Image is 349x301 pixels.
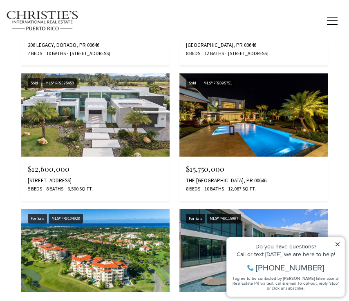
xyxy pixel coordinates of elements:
span: 8 Beds [186,186,200,193]
div: For Sale [28,214,47,224]
div: Sold [28,78,41,89]
div: [GEOGRAPHIC_DATA], PR 00646 [186,42,321,49]
img: Christie's International Real Estate text transparent background [6,11,79,31]
span: 12 Baths [202,50,224,57]
div: Do you have questions? [9,18,118,24]
img: Sold [21,73,170,157]
span: 10 Baths [202,186,224,193]
img: For Sale [179,209,328,292]
div: MLS® PR9095751 [201,78,235,89]
img: Sold [179,73,328,157]
span: $15,750,000 [186,164,225,174]
a: Sold Sold MLS® PR9095751 $15,750,000 THE [GEOGRAPHIC_DATA], PR 00646 8 Beds 10 Baths 12,087 Sq.Ft. [179,73,328,201]
span: I agree to be contacted by [PERSON_NAME] International Real Estate PR via text, call & email. To ... [10,50,116,66]
div: THE [GEOGRAPHIC_DATA], PR 00646 [186,177,321,184]
a: Sold Sold MLS® PR9095458 $12,600,000 [STREET_ADDRESS] 5 Beds 8 Baths 6,500 Sq.Ft. [21,73,170,201]
span: [STREET_ADDRESS] [226,50,268,57]
div: Call or text [DATE], we are here to help! [9,26,118,32]
div: For Sale [186,214,205,224]
span: [PHONE_NUMBER] [34,38,102,46]
span: 5 Beds [28,186,42,193]
span: [STREET_ADDRESS] [68,50,110,57]
div: 206 LEGACY, DORADO, PR 00646 [28,42,163,49]
div: MLS® PR9095458 [43,78,77,89]
img: For Sale [21,209,170,292]
button: button [322,9,343,33]
span: 6,500 Sq.Ft. [65,186,93,193]
span: 10 Baths [44,50,66,57]
span: 7 Beds [28,50,42,57]
span: 8 Beds [186,50,200,57]
div: [STREET_ADDRESS] [28,177,163,184]
div: MLS® PR9115907 [207,214,241,224]
span: 12,087 Sq.Ft. [226,186,256,193]
span: $12,600,000 [28,164,70,174]
div: Sold [186,78,199,89]
span: 8 Baths [44,186,63,193]
div: MLS® PR9104928 [49,214,83,224]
